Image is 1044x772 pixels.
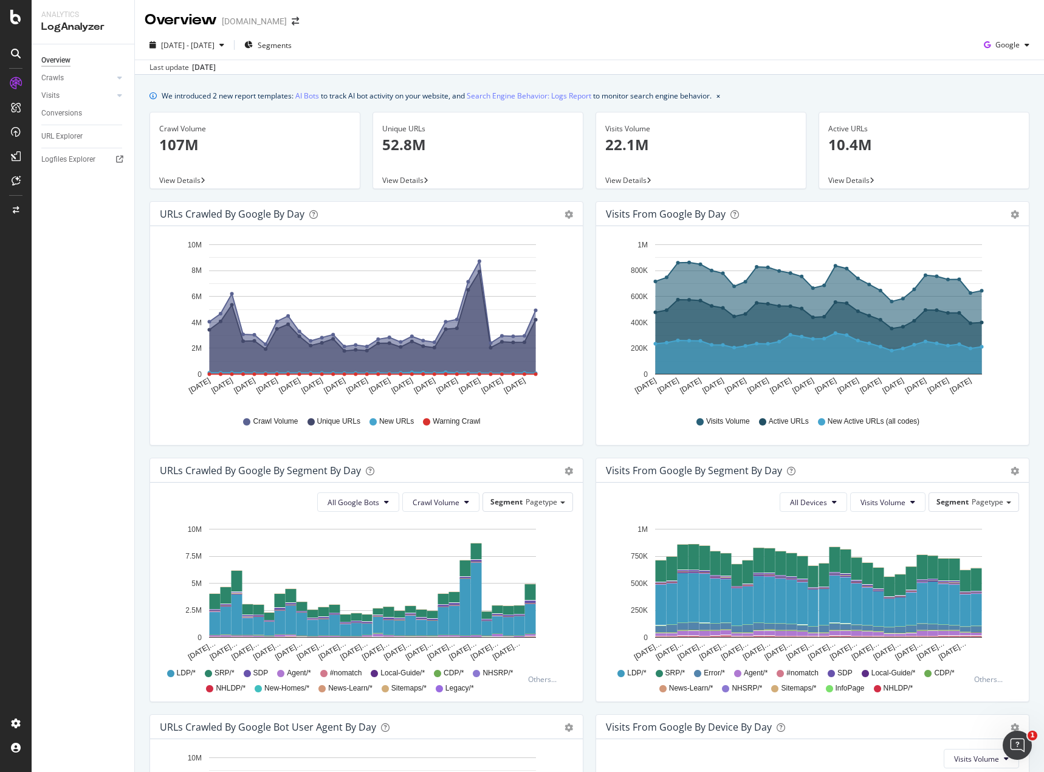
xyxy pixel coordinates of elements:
span: Visits Volume [860,497,905,508]
span: View Details [828,175,870,185]
button: [DATE] - [DATE] [145,35,229,55]
div: Visits Volume [605,123,797,134]
text: 400K [631,319,648,327]
div: URLs Crawled by Google By Segment By Day [160,464,361,477]
span: Active URLs [769,416,809,427]
text: 800K [631,267,648,275]
div: Visits from Google By Segment By Day [606,464,782,477]
div: gear [565,723,573,732]
span: LDP/* [177,668,196,678]
div: Crawl Volume [159,123,351,134]
span: Pagetype [526,497,557,507]
text: 250K [631,606,648,615]
div: Conversions [41,107,82,120]
svg: A chart. [606,236,1015,405]
span: All Google Bots [328,497,379,508]
span: SRP/* [215,668,235,678]
div: gear [565,210,573,219]
text: 2.5M [185,606,202,615]
span: News-Learn/* [669,683,713,694]
text: [DATE] [345,376,369,395]
p: 52.8M [382,134,574,155]
text: [DATE] [949,376,973,395]
text: [DATE] [435,376,459,395]
span: Local-Guide/* [380,668,425,678]
text: 200K [631,344,648,353]
div: We introduced 2 new report templates: to track AI bot activity on your website, and to monitor se... [162,89,712,102]
text: [DATE] [633,376,658,395]
div: Overview [41,54,70,67]
a: Logfiles Explorer [41,153,126,166]
text: [DATE] [859,376,883,395]
span: SDP [837,668,853,678]
div: Analytics [41,10,125,20]
text: [DATE] [769,376,793,395]
span: 1 [1028,731,1037,740]
span: #nomatch [330,668,362,678]
span: View Details [382,175,424,185]
span: CDP/* [934,668,954,678]
div: URLs Crawled by Google bot User Agent By Day [160,721,376,733]
span: View Details [605,175,647,185]
text: 1M [637,525,648,534]
text: [DATE] [678,376,702,395]
text: 500K [631,579,648,588]
p: 10.4M [828,134,1020,155]
span: Agent/* [744,668,768,678]
svg: A chart. [606,522,1015,663]
span: Segment [490,497,523,507]
span: News-Learn/* [328,683,373,694]
span: Visits Volume [954,754,999,764]
span: Warning Crawl [433,416,480,427]
span: Google [995,40,1020,50]
text: [DATE] [791,376,816,395]
span: Error/* [704,668,725,678]
button: Visits Volume [850,492,926,512]
span: NHSRP/* [483,668,513,678]
text: [DATE] [904,376,928,395]
text: 0 [197,370,202,379]
text: [DATE] [390,376,414,395]
text: [DATE] [503,376,527,395]
button: Google [979,35,1034,55]
div: Crawls [41,72,64,84]
text: 7.5M [185,552,202,560]
text: [DATE] [701,376,725,395]
p: 22.1M [605,134,797,155]
span: SDP [253,668,269,678]
text: [DATE] [836,376,860,395]
a: URL Explorer [41,130,126,143]
a: AI Bots [295,89,319,102]
button: Segments [239,35,297,55]
text: [DATE] [323,376,347,395]
text: [DATE] [926,376,950,395]
button: Visits Volume [944,749,1019,768]
div: gear [1011,723,1019,732]
span: SRP/* [665,668,685,678]
span: NHLDP/* [884,683,913,694]
text: [DATE] [746,376,771,395]
text: 750K [631,552,648,560]
span: Unique URLs [317,416,360,427]
div: Unique URLs [382,123,574,134]
div: Active URLs [828,123,1020,134]
span: Crawl Volume [253,416,298,427]
text: 0 [644,633,648,642]
div: Others... [974,674,1008,684]
span: Sitemaps/* [781,683,816,694]
div: Logfiles Explorer [41,153,95,166]
span: All Devices [790,497,827,508]
svg: A chart. [160,236,569,405]
button: All Devices [780,492,847,512]
div: Overview [145,10,217,30]
text: 0 [197,633,202,642]
a: Overview [41,54,126,67]
span: Local-Guide/* [871,668,916,678]
div: URLs Crawled by Google by day [160,208,304,220]
a: Conversions [41,107,126,120]
text: 6M [191,292,202,301]
span: Legacy/* [445,683,474,694]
